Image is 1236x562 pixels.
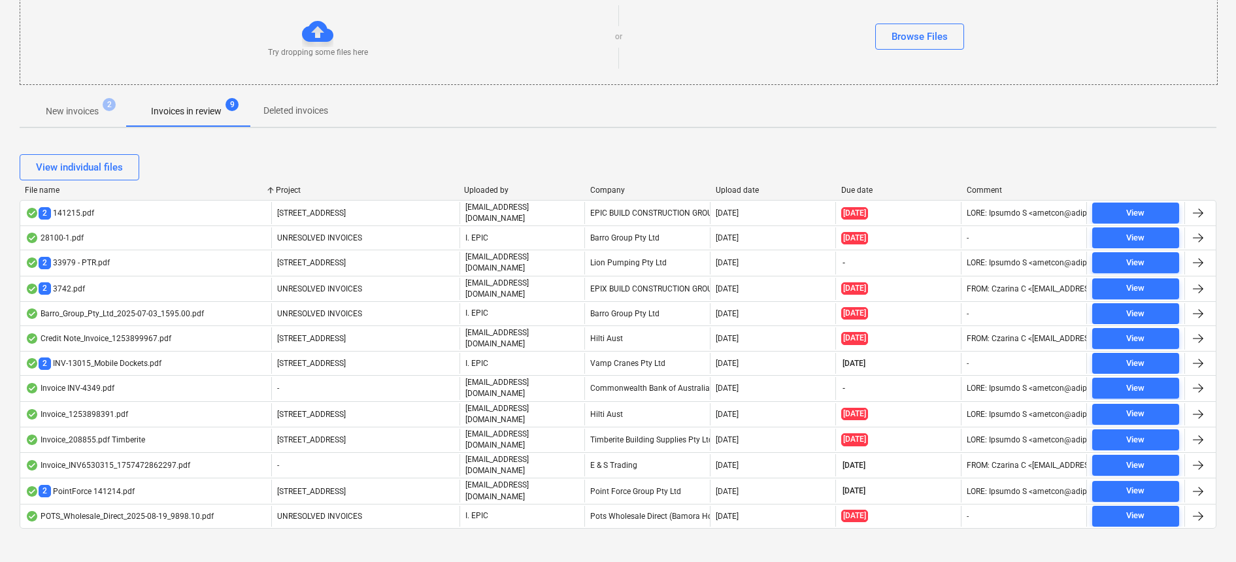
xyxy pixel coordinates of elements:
[967,512,969,521] div: -
[716,359,739,368] div: [DATE]
[1092,481,1179,502] button: View
[841,460,867,471] span: [DATE]
[716,435,739,444] div: [DATE]
[841,486,867,497] span: [DATE]
[465,252,580,274] p: [EMAIL_ADDRESS][DOMAIN_NAME]
[1126,433,1144,448] div: View
[584,377,710,399] div: Commonwealth Bank of Australia
[841,232,868,244] span: [DATE]
[46,105,99,118] p: New invoices
[277,284,362,293] span: UNRESOLVED INVOICES
[716,186,831,195] div: Upload date
[465,308,488,319] p: I. EPIC
[25,208,39,218] div: OCR finished
[39,207,51,220] span: 2
[25,284,39,294] div: OCR finished
[1092,252,1179,273] button: View
[841,358,867,369] span: [DATE]
[465,278,580,300] p: [EMAIL_ADDRESS][DOMAIN_NAME]
[25,460,39,471] div: OCR finished
[277,435,346,444] span: 76 Beach Rd, Sandringham
[277,208,346,218] span: 76 Beach Rd, Sandringham
[277,258,346,267] span: 248 Bay Rd, Sandringham
[39,257,51,269] span: 2
[716,512,739,521] div: [DATE]
[25,460,190,471] div: Invoice_INV6530315_1757472862297.pdf
[1126,458,1144,473] div: View
[1126,231,1144,246] div: View
[1126,381,1144,396] div: View
[1126,281,1144,296] div: View
[277,334,346,343] span: 76 Beach Rd, Sandringham
[39,357,51,370] span: 2
[25,435,145,445] div: Invoice_208855.pdf Timberite
[841,307,868,320] span: [DATE]
[841,282,868,295] span: [DATE]
[1092,227,1179,248] button: View
[277,233,362,242] span: UNRESOLVED INVOICES
[1092,278,1179,299] button: View
[25,486,39,497] div: OCR finished
[841,332,868,344] span: [DATE]
[25,333,39,344] div: OCR finished
[584,429,710,451] div: Timberite Building Supplies Pty Ltd
[1126,256,1144,271] div: View
[465,480,580,502] p: [EMAIL_ADDRESS][DOMAIN_NAME]
[841,408,868,420] span: [DATE]
[841,433,868,446] span: [DATE]
[1126,331,1144,346] div: View
[25,308,204,319] div: Barro_Group_Pty_Ltd_2025-07-03_1595.00.pdf
[39,282,51,295] span: 2
[25,485,135,497] div: PointForce 141214.pdf
[465,233,488,244] p: I. EPIC
[716,410,739,419] div: [DATE]
[584,506,710,527] div: Pots Wholesale Direct (Bamora Holdings)
[25,358,39,369] div: OCR finished
[584,202,710,224] div: EPIC BUILD CONSTRUCTION GROUP
[465,510,488,521] p: I. EPIC
[25,511,39,521] div: OCR finished
[875,24,964,50] button: Browse Files
[151,105,222,118] p: Invoices in review
[25,383,114,393] div: Invoice INV-4349.pdf
[716,208,739,218] div: [DATE]
[276,186,454,195] div: Project
[584,278,710,300] div: EPIX BUILD CONSTRUCTION GROUP PTY LTD
[465,327,580,350] p: [EMAIL_ADDRESS][DOMAIN_NAME]
[841,207,868,220] span: [DATE]
[1126,484,1144,499] div: View
[465,202,580,224] p: [EMAIL_ADDRESS][DOMAIN_NAME]
[967,309,969,318] div: -
[465,403,580,425] p: [EMAIL_ADDRESS][DOMAIN_NAME]
[584,227,710,248] div: Barro Group Pty Ltd
[25,257,110,269] div: 33979 - PTR.pdf
[1092,506,1179,527] button: View
[39,485,51,497] span: 2
[841,510,868,522] span: [DATE]
[465,429,580,451] p: [EMAIL_ADDRESS][DOMAIN_NAME]
[277,309,362,318] span: UNRESOLVED INVOICES
[967,233,969,242] div: -
[716,309,739,318] div: [DATE]
[277,461,279,470] span: -
[716,461,739,470] div: [DATE]
[590,186,705,195] div: Company
[841,383,846,394] span: -
[465,377,580,399] p: [EMAIL_ADDRESS][DOMAIN_NAME]
[465,454,580,476] p: [EMAIL_ADDRESS][DOMAIN_NAME]
[277,410,346,419] span: 76 Beach Rd, Sandringham
[716,334,739,343] div: [DATE]
[225,98,239,111] span: 9
[25,383,39,393] div: OCR finished
[1126,306,1144,322] div: View
[584,327,710,350] div: Hilti Aust
[1126,206,1144,221] div: View
[25,207,94,220] div: 141215.pdf
[1092,328,1179,349] button: View
[584,252,710,274] div: Lion Pumping Pty Ltd
[277,487,346,496] span: 248 Bay Rd, Sandringham
[716,487,739,496] div: [DATE]
[263,104,328,118] p: Deleted invoices
[716,284,739,293] div: [DATE]
[25,233,39,243] div: OCR finished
